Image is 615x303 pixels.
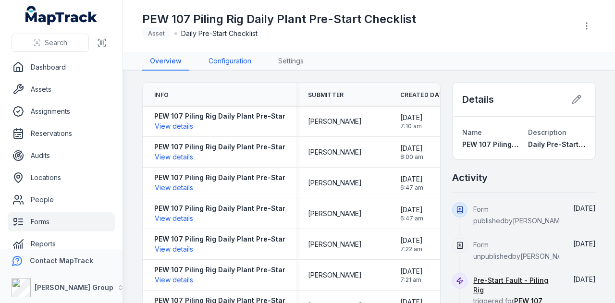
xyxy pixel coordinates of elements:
[154,152,194,162] button: View details
[8,212,115,231] a: Forms
[400,91,447,99] span: Created Date
[308,240,362,249] span: [PERSON_NAME]
[308,209,362,218] span: [PERSON_NAME]
[154,142,322,152] strong: PEW 107 Piling Rig Daily Plant Pre-Start Checklist
[473,205,566,225] span: Form published by [PERSON_NAME]
[400,236,423,253] time: 15/08/2025, 7:22:57 am
[8,146,115,165] a: Audits
[473,276,559,295] a: Pre-Start Fault - Piling Rig
[154,265,322,275] strong: PEW 107 Piling Rig Daily Plant Pre-Start Checklist
[400,276,423,284] span: 7:21 am
[400,236,423,245] span: [DATE]
[154,234,322,244] strong: PEW 107 Piling Rig Daily Plant Pre-Start Checklist
[308,117,362,126] span: [PERSON_NAME]
[400,267,423,276] span: [DATE]
[462,93,494,106] h2: Details
[400,113,423,130] time: 20/08/2025, 7:10:17 am
[452,171,488,184] h2: Activity
[400,184,423,192] span: 6:47 am
[400,144,423,161] time: 18/08/2025, 8:00:37 am
[154,244,194,255] button: View details
[154,213,194,224] button: View details
[573,275,596,283] time: 13/08/2025, 7:21:26 am
[45,38,67,48] span: Search
[528,128,566,136] span: Description
[462,128,482,136] span: Name
[154,121,194,132] button: View details
[400,113,423,122] span: [DATE]
[25,6,98,25] a: MapTrack
[35,283,113,291] strong: [PERSON_NAME] Group
[142,27,171,40] div: Asset
[400,122,423,130] span: 7:10 am
[573,240,596,248] time: 13/08/2025, 10:15:44 am
[400,205,423,222] time: 16/08/2025, 6:47:01 am
[30,256,93,265] strong: Contact MapTrack
[142,12,416,27] h1: PEW 107 Piling Rig Daily Plant Pre-Start Checklist
[400,174,423,192] time: 16/08/2025, 6:47:01 am
[400,267,423,284] time: 13/08/2025, 7:21:26 am
[8,102,115,121] a: Assignments
[154,91,169,99] span: Info
[573,275,596,283] span: [DATE]
[573,204,596,212] span: [DATE]
[400,205,423,215] span: [DATE]
[573,240,596,248] span: [DATE]
[400,153,423,161] span: 8:00 am
[308,178,362,188] span: [PERSON_NAME]
[154,111,322,121] strong: PEW 107 Piling Rig Daily Plant Pre-Start Checklist
[142,52,189,71] a: Overview
[8,58,115,77] a: Dashboard
[573,204,596,212] time: 13/08/2025, 10:15:54 am
[8,168,115,187] a: Locations
[8,234,115,254] a: Reports
[308,270,362,280] span: [PERSON_NAME]
[400,245,423,253] span: 7:22 am
[8,80,115,99] a: Assets
[8,124,115,143] a: Reservations
[528,140,613,148] span: Daily Pre-Start Checklist
[400,144,423,153] span: [DATE]
[12,34,89,52] button: Search
[308,91,344,99] span: Submitter
[154,173,322,182] strong: PEW 107 Piling Rig Daily Plant Pre-Start Checklist
[400,215,423,222] span: 6:47 am
[8,190,115,209] a: People
[154,182,194,193] button: View details
[473,241,574,260] span: Form unpublished by [PERSON_NAME]
[271,52,311,71] a: Settings
[154,204,322,213] strong: PEW 107 Piling Rig Daily Plant Pre-Start Checklist
[154,275,194,285] button: View details
[201,52,259,71] a: Configuration
[308,147,362,157] span: [PERSON_NAME]
[400,174,423,184] span: [DATE]
[181,29,258,38] span: Daily Pre-Start Checklist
